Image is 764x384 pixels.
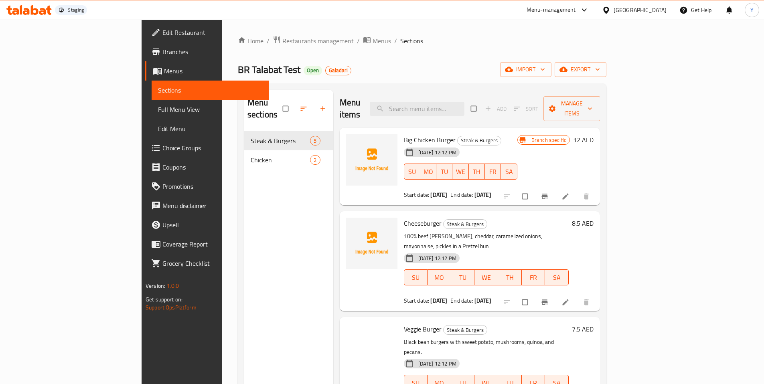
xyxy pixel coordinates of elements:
[536,188,555,205] button: Branch-specific-item
[145,158,269,177] a: Coupons
[145,177,269,196] a: Promotions
[431,272,448,283] span: MO
[162,259,263,268] span: Grocery Checklist
[244,128,333,173] nav: Menu sections
[145,215,269,234] a: Upsell
[474,269,498,285] button: WE
[527,5,576,15] div: Menu-management
[304,67,322,74] span: Open
[346,134,397,186] img: Big Chicken Burger
[561,65,600,75] span: export
[152,81,269,100] a: Sections
[244,131,333,150] div: Steak & Burgers5
[501,164,517,180] button: SA
[404,217,442,229] span: Cheeseburger
[158,105,263,114] span: Full Menu View
[407,272,425,283] span: SU
[501,272,519,283] span: TH
[750,6,754,14] span: Y
[472,166,482,178] span: TH
[555,62,606,77] button: export
[572,218,594,229] h6: 8.5 AED
[340,97,361,121] h2: Menu items
[146,281,165,291] span: Version:
[614,6,667,14] div: [GEOGRAPHIC_DATA]
[415,149,460,156] span: [DATE] 12:12 PM
[251,155,310,165] span: Chicken
[488,166,498,178] span: FR
[543,96,600,121] button: Manage items
[404,323,442,335] span: Veggie Burger
[522,269,545,285] button: FR
[357,36,360,46] li: /
[346,218,397,269] img: Cheeseburger
[251,136,310,146] span: Steak & Burgers
[145,23,269,42] a: Edit Restaurant
[164,66,263,76] span: Menus
[500,62,551,77] button: import
[145,42,269,61] a: Branches
[404,295,430,306] span: Start date:
[404,269,428,285] button: SU
[451,269,475,285] button: TU
[420,164,436,180] button: MO
[146,294,182,305] span: Get support on:
[436,164,452,180] button: TU
[485,164,501,180] button: FR
[146,302,197,313] a: Support.OpsPlatform
[407,166,417,178] span: SU
[450,190,473,200] span: End date:
[238,36,606,46] nav: breadcrumb
[310,155,320,165] div: items
[517,295,534,310] span: Select to update
[498,269,522,285] button: TH
[454,272,472,283] span: TU
[561,192,571,200] a: Edit menu item
[474,190,491,200] b: [DATE]
[278,101,295,116] span: Select all sections
[162,182,263,191] span: Promotions
[504,166,514,178] span: SA
[162,143,263,153] span: Choice Groups
[507,65,545,75] span: import
[162,239,263,249] span: Coverage Report
[444,325,487,335] span: Steak & Burgers
[404,231,569,251] p: 100% beef [PERSON_NAME], cheddar, caramelized onions, mayonnaise, pickles in a Pretzel bun
[509,103,543,115] span: Select section first
[346,323,397,375] img: Veggie Burger
[145,254,269,273] a: Grocery Checklist
[363,36,391,46] a: Menus
[528,136,569,144] span: Branch specific
[304,66,322,75] div: Open
[158,124,263,133] span: Edit Menu
[444,220,487,229] span: Steak & Burgers
[145,196,269,215] a: Menu disclaimer
[424,166,433,178] span: MO
[452,164,468,180] button: WE
[145,138,269,158] a: Choice Groups
[162,47,263,57] span: Branches
[466,101,483,116] span: Select section
[244,150,333,170] div: Chicken2
[430,190,447,200] b: [DATE]
[326,67,351,74] span: Galadari
[550,99,594,119] span: Manage items
[145,234,269,254] a: Coverage Report
[158,85,263,95] span: Sections
[394,36,397,46] li: /
[415,255,460,262] span: [DATE] 12:12 PM
[525,272,542,283] span: FR
[440,166,449,178] span: TU
[282,36,354,46] span: Restaurants management
[573,134,594,146] h6: 12 AED
[162,28,263,37] span: Edit Restaurant
[373,36,391,46] span: Menus
[517,189,534,204] span: Select to update
[273,36,354,46] a: Restaurants management
[152,119,269,138] a: Edit Menu
[162,201,263,210] span: Menu disclaimer
[68,7,84,13] div: Staging
[536,293,555,311] button: Branch-specific-item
